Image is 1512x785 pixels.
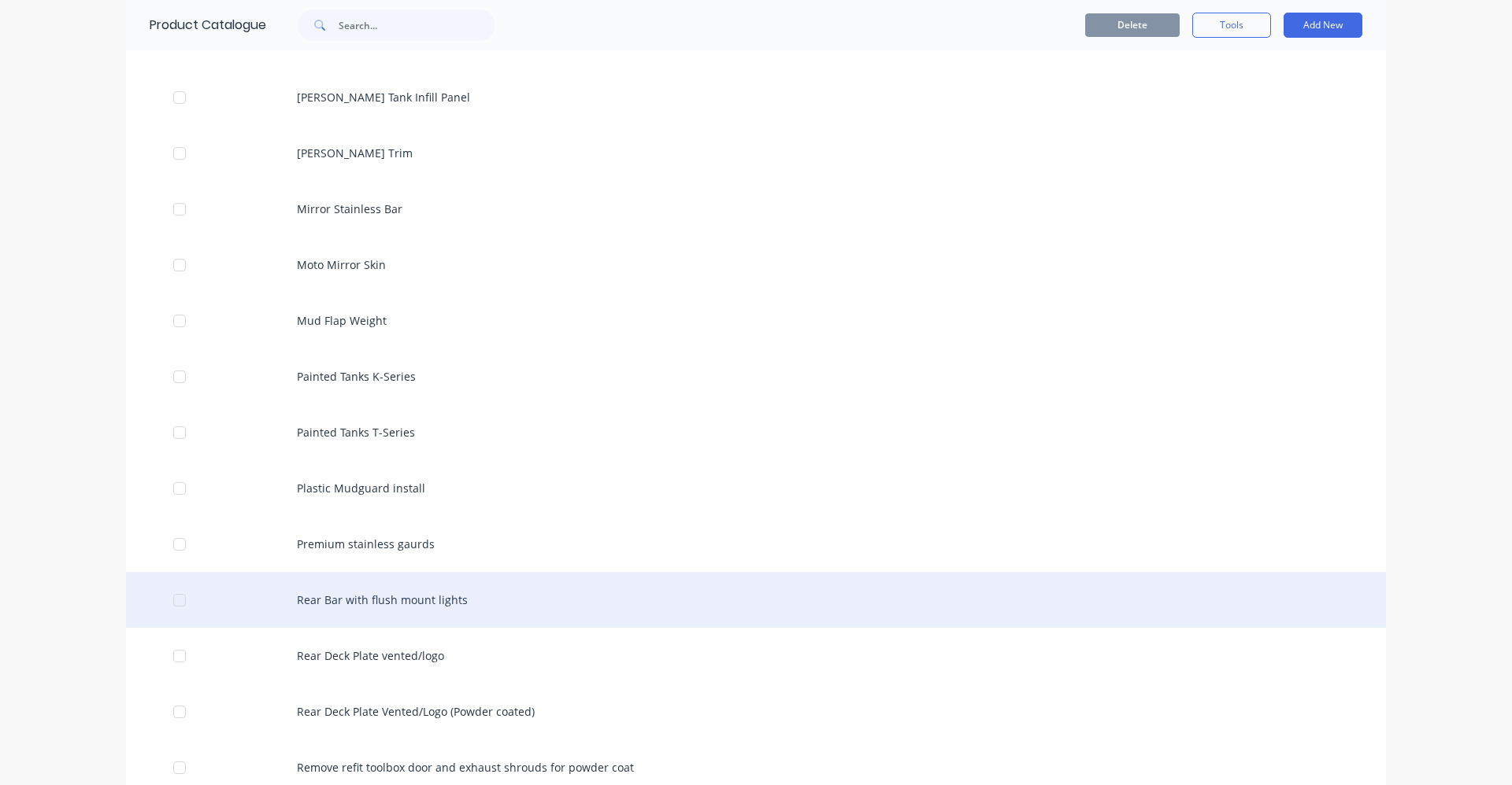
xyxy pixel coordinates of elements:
input: Search... [339,9,495,41]
div: Painted Tanks K-Series [126,348,1386,404]
div: Painted Tanks T-Series [126,404,1386,460]
div: Rear Bar with flush mount lights [126,572,1386,628]
button: Add New [1284,13,1362,38]
div: Moto Mirror Skin [126,237,1386,293]
div: Mud Flap Weight [126,293,1386,348]
div: Rear Deck Plate vented/logo [126,628,1386,684]
div: [PERSON_NAME] Tank Infill Panel [126,69,1386,125]
div: [PERSON_NAME] Trim [126,125,1386,181]
div: Plastic Mudguard install [126,460,1386,516]
button: Delete [1085,13,1180,37]
div: Premium stainless gaurds [126,516,1386,572]
div: Rear Deck Plate Vented/Logo (Powder coated) [126,684,1386,739]
button: Tools [1192,13,1271,38]
div: Mirror Stainless Bar [126,181,1386,237]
